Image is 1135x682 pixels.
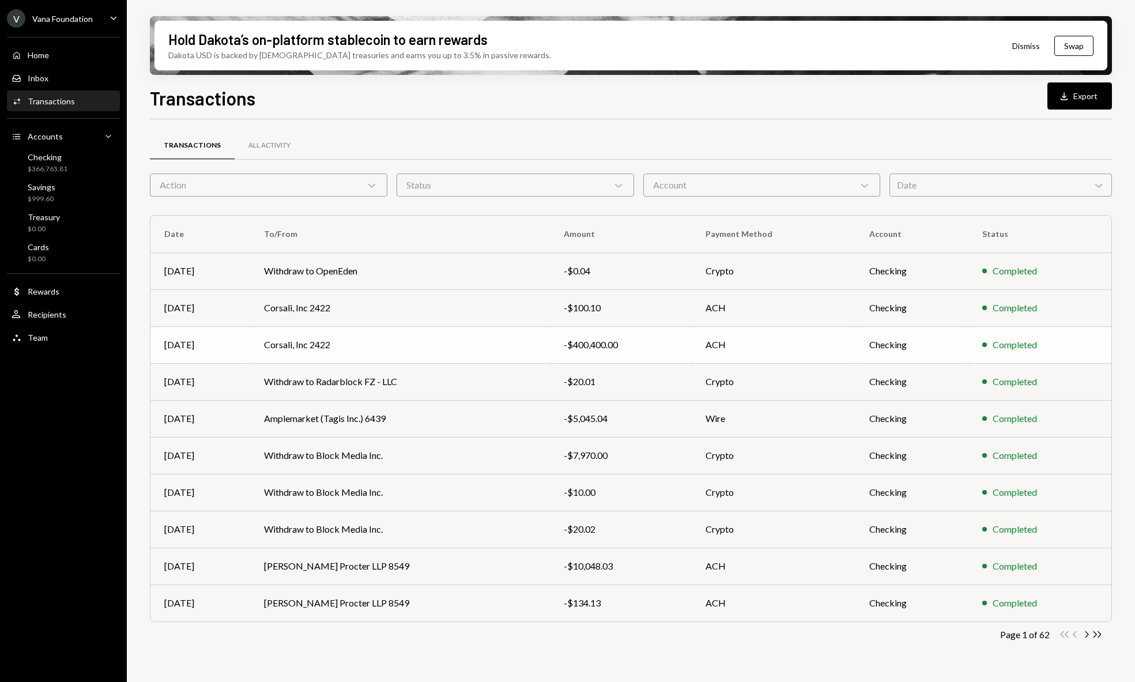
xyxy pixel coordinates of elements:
div: [DATE] [164,485,236,499]
td: Corsali, Inc 2422 [250,289,550,326]
a: All Activity [235,131,304,160]
div: -$10.00 [564,485,678,499]
div: -$400,400.00 [564,338,678,352]
td: Checking [855,585,968,621]
div: Transactions [28,96,75,106]
div: $366,765.81 [28,164,67,174]
td: Checking [855,363,968,400]
div: Inbox [28,73,48,83]
div: -$7,970.00 [564,449,678,462]
td: Corsali, Inc 2422 [250,326,550,363]
div: Home [28,50,49,60]
div: Account [643,174,881,197]
td: Crypto [692,474,855,511]
td: [PERSON_NAME] Procter LLP 8549 [250,585,550,621]
td: Checking [855,511,968,548]
a: Rewards [7,281,120,302]
div: [DATE] [164,264,236,278]
div: -$134.13 [564,596,678,610]
div: [DATE] [164,301,236,315]
td: Wire [692,400,855,437]
div: Rewards [28,287,59,296]
td: Crypto [692,437,855,474]
div: [DATE] [164,596,236,610]
div: Checking [28,152,67,162]
td: Withdraw to Block Media Inc. [250,511,550,548]
div: Completed [993,522,1037,536]
div: V [7,9,25,28]
td: Crypto [692,511,855,548]
div: Completed [993,375,1037,389]
td: Checking [855,437,968,474]
th: Amount [550,216,692,253]
a: Cards$0.00 [7,239,120,266]
a: Savings$999.60 [7,179,120,206]
div: Completed [993,485,1037,499]
div: Completed [993,264,1037,278]
div: Date [889,174,1112,197]
div: [DATE] [164,559,236,573]
div: $0.00 [28,254,49,264]
div: Action [150,174,387,197]
div: Completed [993,301,1037,315]
div: Accounts [28,131,63,141]
div: [DATE] [164,522,236,536]
td: ACH [692,548,855,585]
button: Export [1047,82,1112,110]
div: Page 1 of 62 [1000,629,1050,640]
a: Checking$366,765.81 [7,149,120,176]
th: Status [968,216,1111,253]
div: -$20.01 [564,375,678,389]
div: Transactions [164,141,221,150]
td: Checking [855,326,968,363]
td: Checking [855,548,968,585]
div: Team [28,333,48,342]
td: Checking [855,253,968,289]
div: -$10,048.03 [564,559,678,573]
td: Withdraw to Radarblock FZ - LLC [250,363,550,400]
td: Crypto [692,253,855,289]
div: [DATE] [164,338,236,352]
div: Completed [993,559,1037,573]
div: -$5,045.04 [564,412,678,425]
a: Home [7,44,120,65]
div: Treasury [28,212,60,222]
div: -$20.02 [564,522,678,536]
div: $0.00 [28,224,60,234]
div: Cards [28,242,49,252]
button: Swap [1054,36,1093,56]
div: Completed [993,412,1037,425]
div: [DATE] [164,375,236,389]
td: [PERSON_NAME] Procter LLP 8549 [250,548,550,585]
td: Withdraw to Block Media Inc. [250,474,550,511]
div: Completed [993,449,1037,462]
th: Date [150,216,250,253]
th: To/From [250,216,550,253]
td: Withdraw to Block Media Inc. [250,437,550,474]
button: Dismiss [998,32,1054,59]
a: Recipients [7,304,120,325]
div: [DATE] [164,449,236,462]
div: Status [397,174,634,197]
div: Completed [993,338,1037,352]
div: [DATE] [164,412,236,425]
td: ACH [692,585,855,621]
a: Inbox [7,67,120,88]
td: ACH [692,289,855,326]
a: Transactions [150,131,235,160]
td: Amplemarket (Tagis Inc.) 6439 [250,400,550,437]
div: Vana Foundation [32,14,93,24]
a: Accounts [7,126,120,146]
td: ACH [692,326,855,363]
td: Checking [855,400,968,437]
div: -$100.10 [564,301,678,315]
div: Recipients [28,310,66,319]
div: Dakota USD is backed by [DEMOGRAPHIC_DATA] treasuries and earns you up to 3.5% in passive rewards. [168,49,551,61]
div: All Activity [248,141,291,150]
h1: Transactions [150,86,255,110]
td: Crypto [692,363,855,400]
div: $999.60 [28,194,55,204]
a: Treasury$0.00 [7,209,120,236]
th: Account [855,216,968,253]
td: Withdraw to OpenEden [250,253,550,289]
